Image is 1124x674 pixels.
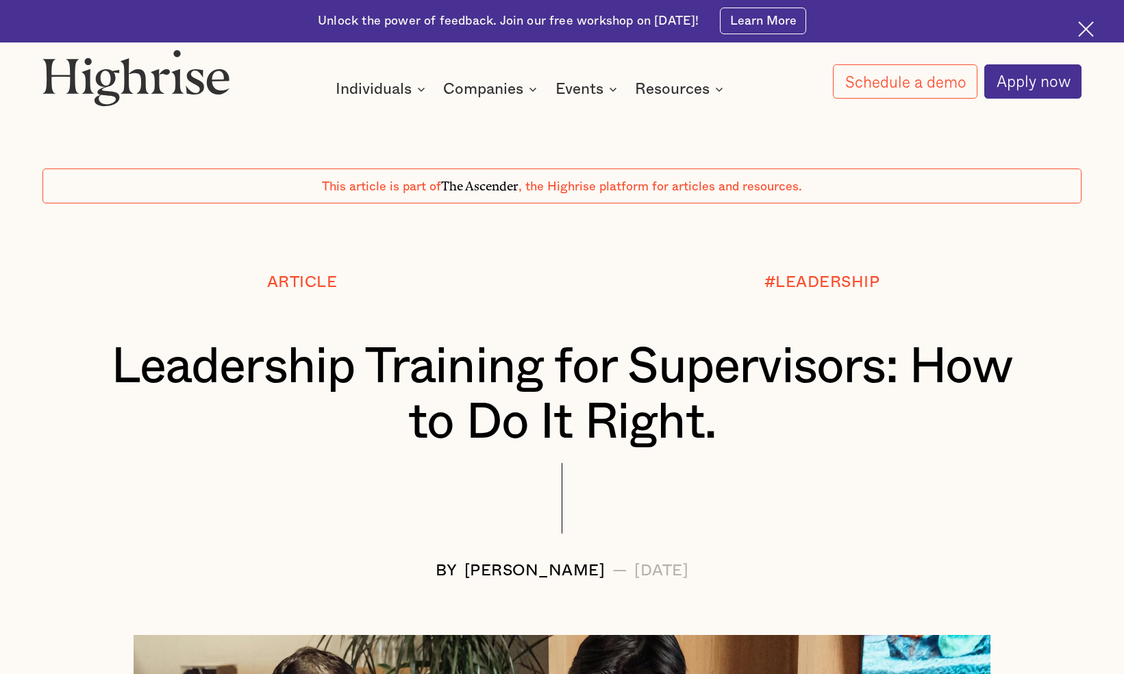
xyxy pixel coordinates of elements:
div: BY [436,562,458,579]
div: Companies [443,81,523,97]
span: The Ascender [441,176,519,191]
div: Unlock the power of feedback. Join our free workshop on [DATE]! [318,13,699,29]
a: Learn More [720,8,806,34]
div: Resources [635,81,727,97]
div: Individuals [336,81,412,97]
h1: Leadership Training for Supervisors: How to Do It Right. [86,340,1039,450]
div: Article [267,273,338,290]
img: Cross icon [1078,21,1094,37]
div: [DATE] [634,562,688,579]
span: This article is part of [322,181,441,192]
div: Resources [635,81,710,97]
a: Schedule a demo [833,64,977,99]
div: Companies [443,81,541,97]
div: — [612,562,628,579]
div: [PERSON_NAME] [464,562,605,579]
div: Events [555,81,621,97]
span: , the Highrise platform for articles and resources. [519,181,802,192]
div: Individuals [336,81,429,97]
img: Highrise logo [42,49,230,106]
a: Apply now [984,64,1082,99]
div: Events [555,81,603,97]
div: #LEADERSHIP [764,273,880,290]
